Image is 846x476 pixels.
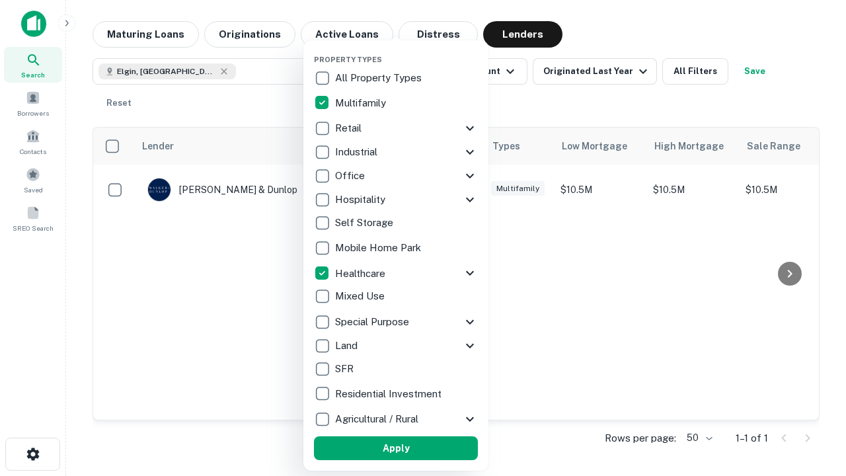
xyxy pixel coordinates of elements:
[314,436,478,460] button: Apply
[314,261,478,285] div: Healthcare
[314,56,382,63] span: Property Types
[335,120,364,136] p: Retail
[335,70,424,86] p: All Property Types
[335,411,421,427] p: Agricultural / Rural
[335,95,389,111] p: Multifamily
[335,338,360,354] p: Land
[335,266,388,282] p: Healthcare
[314,140,478,164] div: Industrial
[335,168,367,184] p: Office
[314,188,478,212] div: Hospitality
[335,215,396,231] p: Self Storage
[314,164,478,188] div: Office
[335,386,444,402] p: Residential Investment
[335,192,388,208] p: Hospitality
[335,288,387,304] p: Mixed Use
[335,144,380,160] p: Industrial
[335,240,424,256] p: Mobile Home Park
[314,334,478,358] div: Land
[314,407,478,431] div: Agricultural / Rural
[780,370,846,434] iframe: Chat Widget
[335,314,412,330] p: Special Purpose
[314,116,478,140] div: Retail
[335,361,356,377] p: SFR
[314,310,478,334] div: Special Purpose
